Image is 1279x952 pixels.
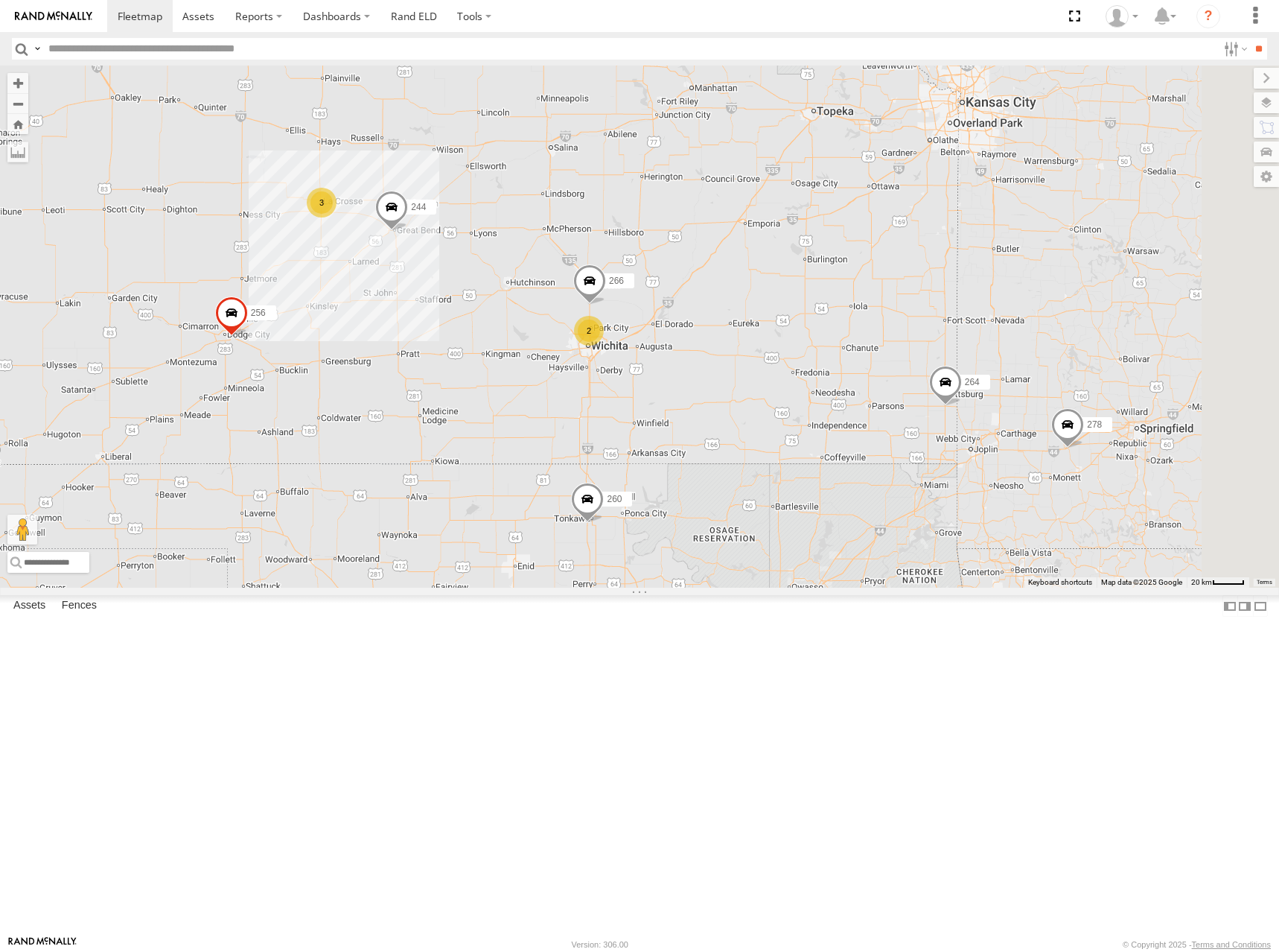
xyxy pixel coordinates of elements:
[7,93,28,114] button: Zoom out
[1257,579,1272,585] a: Terms (opens in new tab)
[307,188,337,218] div: 3
[1187,577,1249,588] button: Map Scale: 20 km per 40 pixels
[574,316,604,346] div: 2
[411,201,426,212] span: 244
[1218,38,1250,60] label: Search Filter Options
[1254,166,1279,187] label: Map Settings
[1028,577,1092,588] button: Keyboard shortcuts
[1101,578,1182,586] span: Map data ©2025 Google
[7,114,28,134] button: Zoom Home
[7,73,28,93] button: Zoom in
[15,11,92,22] img: rand-logo.svg
[8,937,77,952] a: Visit our Website
[1191,578,1212,586] span: 20 km
[7,515,37,545] button: Drag Pegman onto the map to open Street View
[1100,5,1144,28] div: Shane Miller
[965,377,980,387] span: 264
[1253,595,1268,617] label: Hide Summary Table
[1237,595,1252,617] label: Dock Summary Table to the Right
[7,142,28,162] label: Measure
[609,276,624,286] span: 266
[54,596,104,617] label: Fences
[607,494,622,504] span: 260
[251,308,266,318] span: 256
[6,596,53,617] label: Assets
[31,38,43,60] label: Search Query
[572,940,628,949] div: Version: 306.00
[1087,419,1102,430] span: 278
[1222,595,1237,617] label: Dock Summary Table to the Left
[1192,940,1271,949] a: Terms and Conditions
[1196,4,1220,28] i: ?
[1123,940,1271,949] div: © Copyright 2025 -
